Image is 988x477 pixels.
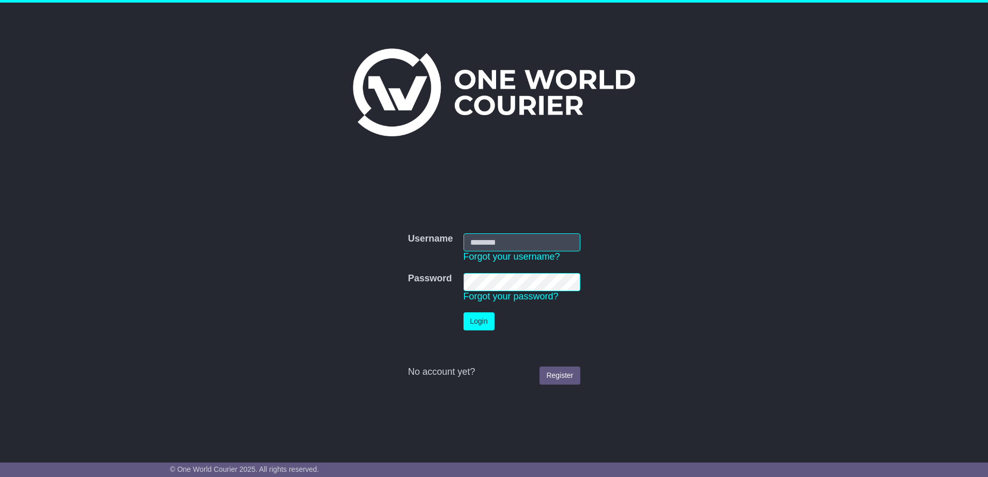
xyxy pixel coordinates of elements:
img: One World [353,49,635,136]
span: © One World Courier 2025. All rights reserved. [170,465,319,473]
button: Login [464,312,495,330]
label: Password [408,273,452,284]
label: Username [408,233,453,245]
a: Forgot your username? [464,251,560,262]
a: Register [539,367,580,385]
a: Forgot your password? [464,291,559,301]
div: No account yet? [408,367,580,378]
